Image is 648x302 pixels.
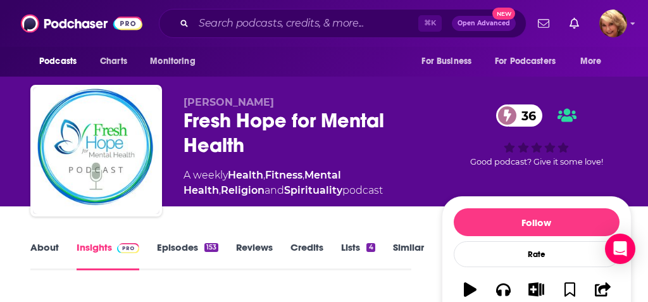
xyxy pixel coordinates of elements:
button: Show profile menu [599,9,627,37]
span: Logged in as SuzNiles [599,9,627,37]
a: Credits [290,241,323,270]
a: InsightsPodchaser Pro [77,241,139,270]
span: Charts [100,53,127,70]
a: Show notifications dropdown [564,13,584,34]
a: 36 [496,104,542,127]
span: and [265,184,284,196]
a: Fitness [265,169,302,181]
a: Show notifications dropdown [533,13,554,34]
span: 36 [509,104,542,127]
span: For Business [421,53,471,70]
span: For Podcasters [495,53,556,70]
button: open menu [141,49,211,73]
a: About [30,241,59,270]
a: Similar [393,241,424,270]
button: open menu [413,49,487,73]
a: Health [228,169,263,181]
a: Religion [221,184,265,196]
span: ⌘ K [418,15,442,32]
span: Monitoring [150,53,195,70]
a: Charts [92,49,135,73]
input: Search podcasts, credits, & more... [194,13,418,34]
img: Podchaser - Follow, Share and Rate Podcasts [21,11,142,35]
div: Open Intercom Messenger [605,234,635,264]
div: Rate [454,241,620,267]
button: open menu [487,49,574,73]
button: open menu [30,49,93,73]
a: Mental Health [184,169,341,196]
span: , [219,184,221,196]
button: Follow [454,208,620,236]
div: 153 [204,243,218,252]
div: 36Good podcast? Give it some love! [442,96,632,175]
a: Reviews [236,241,273,270]
img: Podchaser Pro [117,243,139,253]
span: Open Advanced [458,20,510,27]
a: Spirituality [284,184,342,196]
span: , [263,169,265,181]
img: Fresh Hope for Mental Health [33,87,159,214]
span: Good podcast? Give it some love! [470,157,603,167]
button: open menu [571,49,618,73]
span: [PERSON_NAME] [184,96,274,108]
span: More [580,53,602,70]
a: Lists4 [341,241,375,270]
div: A weekly podcast [184,168,421,198]
button: Open AdvancedNew [452,16,516,31]
span: , [302,169,304,181]
span: Podcasts [39,53,77,70]
div: Search podcasts, credits, & more... [159,9,526,38]
a: Episodes153 [157,241,218,270]
div: 4 [366,243,375,252]
span: New [492,8,515,20]
img: User Profile [599,9,627,37]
